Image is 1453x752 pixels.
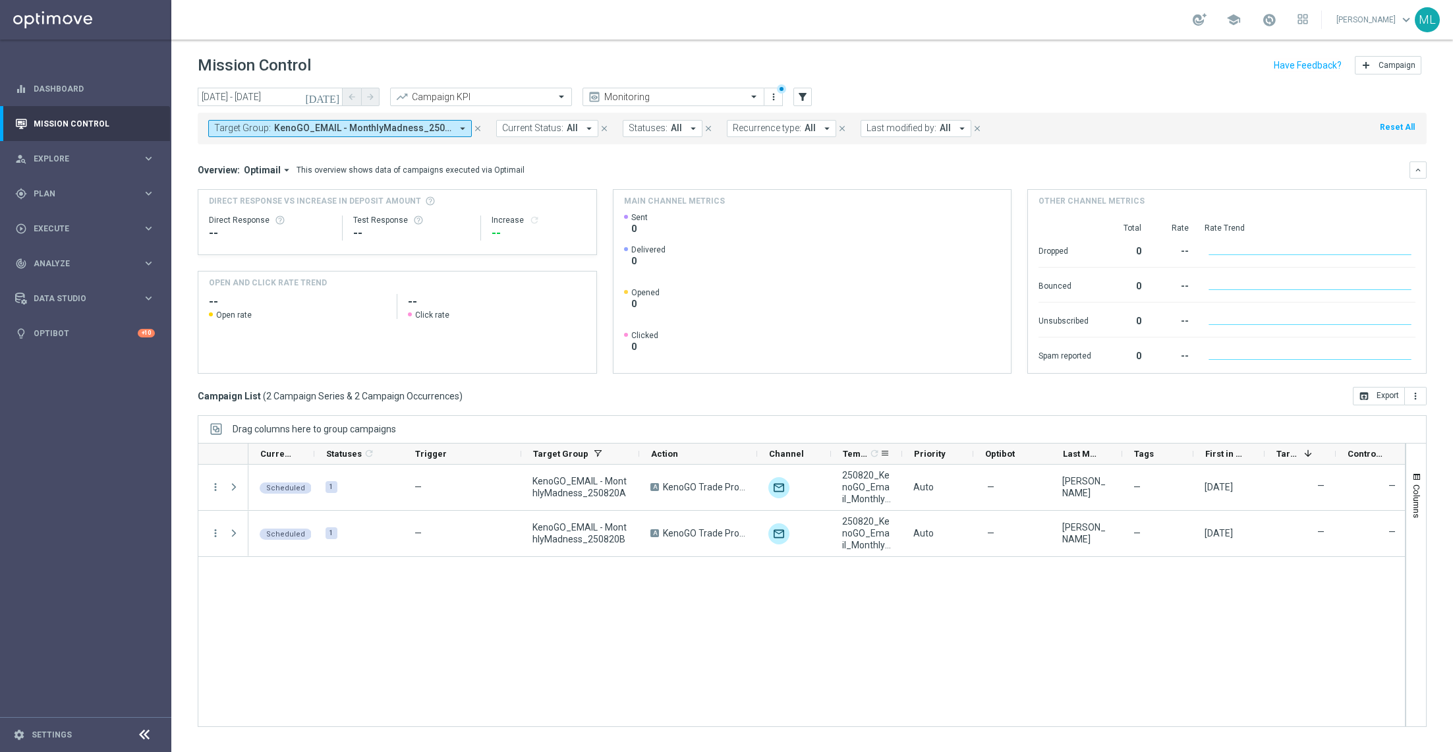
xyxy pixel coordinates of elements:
button: lightbulb Optibot +10 [14,328,156,339]
span: KenoGO Trade Promotion [663,527,746,539]
button: open_in_browser Export [1353,387,1405,405]
input: Select date range [198,88,343,106]
div: -- [353,225,470,241]
i: arrow_drop_down [956,123,968,134]
button: Mission Control [14,119,156,129]
img: Optimail [768,477,789,498]
span: Current Status: [502,123,563,134]
div: +10 [138,329,155,337]
span: Plan [34,190,142,198]
div: This overview shows data of campaigns executed via Optimail [297,164,525,176]
span: KenoGO_EMAIL - MonthlyMadness_250820A [532,475,628,499]
div: 1 [326,527,337,539]
div: 20 Aug 2025, Wednesday [1205,481,1233,493]
span: Action [651,449,678,459]
div: Press SPACE to select this row. [198,465,248,511]
i: open_in_browser [1359,391,1369,401]
div: Test Response [353,215,470,225]
span: Tags [1134,449,1154,459]
span: Optibot [985,449,1015,459]
div: Data Studio [15,293,142,304]
div: 0 [1107,239,1141,260]
i: play_circle_outline [15,223,27,235]
a: Mission Control [34,106,155,141]
div: 0 [1107,274,1141,295]
span: Auto [913,528,934,538]
button: more_vert [767,89,780,105]
i: close [704,124,713,133]
div: Total [1107,223,1141,233]
div: -- [1157,309,1189,330]
div: Bounced [1039,274,1091,295]
span: 0 [631,298,660,310]
i: trending_up [395,90,409,103]
h1: Mission Control [198,56,311,75]
div: play_circle_outline Execute keyboard_arrow_right [14,223,156,234]
button: arrow_forward [361,88,380,106]
colored-tag: Scheduled [260,527,312,540]
span: Clicked [631,330,658,341]
div: Press SPACE to select this row. [248,465,1407,511]
i: settings [13,729,25,741]
button: more_vert [210,481,221,493]
div: Press SPACE to select this row. [248,511,1407,557]
span: Channel [769,449,804,459]
span: 250820_KenoGO_Email_MonthlyMadness_AugustB [842,515,891,551]
span: Sent [631,212,648,223]
span: Auto [913,482,934,492]
div: equalizer Dashboard [14,84,156,94]
button: Statuses: All arrow_drop_down [623,120,702,137]
i: more_vert [1410,391,1421,401]
span: Drag columns here to group campaigns [233,424,396,434]
div: Unsubscribed [1039,309,1091,330]
button: Last modified by: All arrow_drop_down [861,120,971,137]
i: close [838,124,847,133]
i: arrow_drop_down [457,123,469,134]
div: Plan [15,188,142,200]
span: Delivered [631,245,666,255]
i: more_vert [210,527,221,539]
span: ( [263,390,266,402]
button: [DATE] [303,88,343,107]
span: school [1226,13,1241,27]
span: KenoGO_EMAIL - MonthlyMadness_250820A KenoGO_EMAIL - MonthlyMadness_250820B Master_TG_KENOGO_Mont... [274,123,451,134]
button: filter_alt [793,88,812,106]
span: — [414,528,422,538]
span: — [987,481,994,493]
h4: Main channel metrics [624,195,725,207]
span: Calculate column [867,446,880,461]
i: keyboard_arrow_right [142,152,155,165]
span: A [650,483,659,491]
div: ML [1415,7,1440,32]
button: close [472,121,484,136]
span: 2 Campaign Series & 2 Campaign Occurrences [266,390,459,402]
div: gps_fixed Plan keyboard_arrow_right [14,188,156,199]
i: arrow_drop_down [281,164,293,176]
span: Control Customers [1348,449,1384,459]
div: There are unsaved changes [777,84,786,94]
span: Columns [1411,484,1422,518]
button: arrow_back [343,88,361,106]
span: Optimail [244,164,281,176]
ng-select: Monitoring [583,88,764,106]
button: close [971,121,983,136]
div: Direct Response [209,215,331,225]
multiple-options-button: Export to CSV [1353,390,1427,401]
span: Analyze [34,260,142,268]
span: Statuses [326,449,362,459]
div: Dropped [1039,239,1091,260]
button: Optimail arrow_drop_down [240,164,297,176]
a: Settings [32,731,72,739]
span: Recurrence type: [733,123,801,134]
i: arrow_back [347,92,356,101]
i: keyboard_arrow_right [142,292,155,304]
i: keyboard_arrow_right [142,257,155,270]
h3: Campaign List [198,390,463,402]
span: Data Studio [34,295,142,303]
button: add Campaign [1355,56,1421,74]
h2: -- [408,294,585,310]
button: keyboard_arrow_down [1410,161,1427,179]
button: person_search Explore keyboard_arrow_right [14,154,156,164]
